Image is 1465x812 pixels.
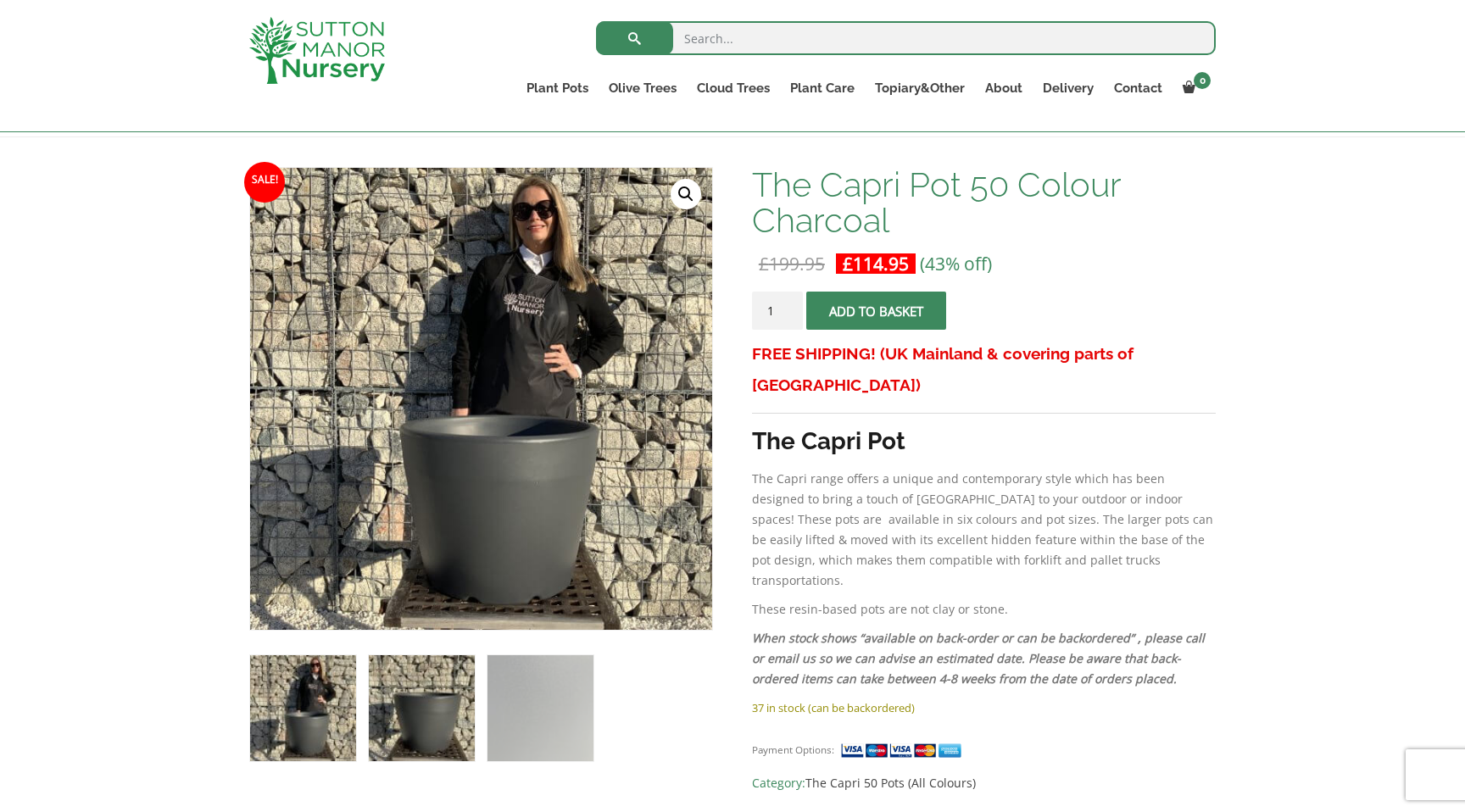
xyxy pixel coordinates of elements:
img: The Capri Pot 50 Colour Charcoal [250,655,356,761]
span: £ [759,252,769,275]
input: Search... [596,21,1216,55]
bdi: 199.95 [759,252,825,275]
p: These resin-based pots are not clay or stone. [752,599,1216,620]
button: Add to basket [806,292,946,330]
img: The Capri Pot 50 Colour Charcoal - Image 2 [369,655,475,761]
p: 37 in stock (can be backordered) [752,698,1216,718]
img: logo [249,17,385,84]
h3: FREE SHIPPING! (UK Mainland & covering parts of [GEOGRAPHIC_DATA]) [752,338,1216,401]
a: Plant Care [780,76,865,100]
span: £ [843,252,853,275]
img: The Capri Pot 50 Colour Charcoal - Image 3 [487,655,593,761]
span: 0 [1194,72,1211,89]
a: About [975,76,1033,100]
em: When stock shows “available on back-order or can be backordered” , please call or email us so we ... [752,630,1205,687]
p: The Capri range offers a unique and contemporary style which has been designed to bring a touch o... [752,469,1216,591]
a: Delivery [1033,76,1104,100]
span: Sale! [244,162,285,203]
a: The Capri 50 Pots (All Colours) [805,775,976,791]
small: Payment Options: [752,743,834,756]
a: 0 [1173,76,1216,100]
span: Category: [752,773,1216,793]
input: Product quantity [752,292,803,330]
span: (43% off) [920,252,992,275]
img: payment supported [840,742,967,759]
h1: The Capri Pot 50 Colour Charcoal [752,167,1216,238]
bdi: 114.95 [843,252,909,275]
a: View full-screen image gallery [671,179,701,209]
a: Plant Pots [516,76,599,100]
a: Contact [1104,76,1173,100]
a: Cloud Trees [687,76,780,100]
a: Olive Trees [599,76,687,100]
strong: The Capri Pot [752,427,905,455]
a: Topiary&Other [865,76,975,100]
